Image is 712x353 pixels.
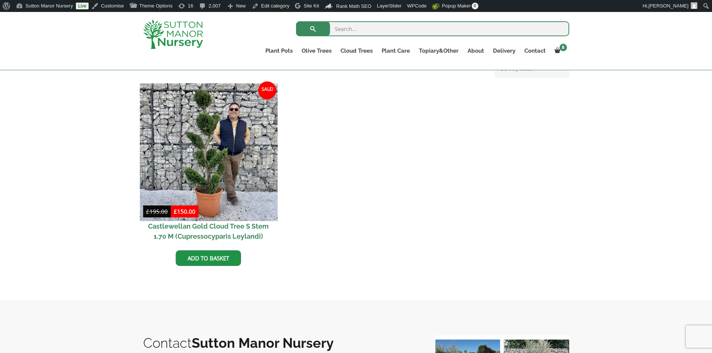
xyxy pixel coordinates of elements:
[303,3,319,9] span: Site Kit
[146,208,168,215] bdi: 195.00
[143,335,420,351] h2: Contact
[414,46,463,56] a: Topiary&Other
[472,3,478,9] span: 0
[143,218,274,245] h2: Castlewellan Gold Cloud Tree S Stem 1.70 M (Cupressocyparis Leylandi)
[143,87,274,245] a: Sale! Castlewellan Gold Cloud Tree S Stem 1.70 M (Cupressocyparis Leylandi)
[174,208,177,215] span: £
[463,46,488,56] a: About
[336,46,377,56] a: Cloud Trees
[648,3,688,9] span: [PERSON_NAME]
[261,46,297,56] a: Plant Pots
[297,46,336,56] a: Olive Trees
[143,19,203,49] img: logo
[140,83,277,221] img: Castlewellan Gold Cloud Tree S Stem 1.70 M (Cupressocyparis Leylandi)
[258,81,276,99] span: Sale!
[488,46,520,56] a: Delivery
[174,208,195,215] bdi: 150.00
[336,3,372,9] span: Rank Math SEO
[377,46,414,56] a: Plant Care
[76,3,89,9] a: Live
[550,46,569,56] a: 8
[520,46,550,56] a: Contact
[296,21,569,36] input: Search...
[560,44,567,51] span: 8
[176,250,241,266] a: Add to basket: “Castlewellan Gold Cloud Tree S Stem 1.70 M (Cupressocyparis Leylandi)”
[146,208,150,215] span: £
[192,335,334,351] b: Sutton Manor Nursery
